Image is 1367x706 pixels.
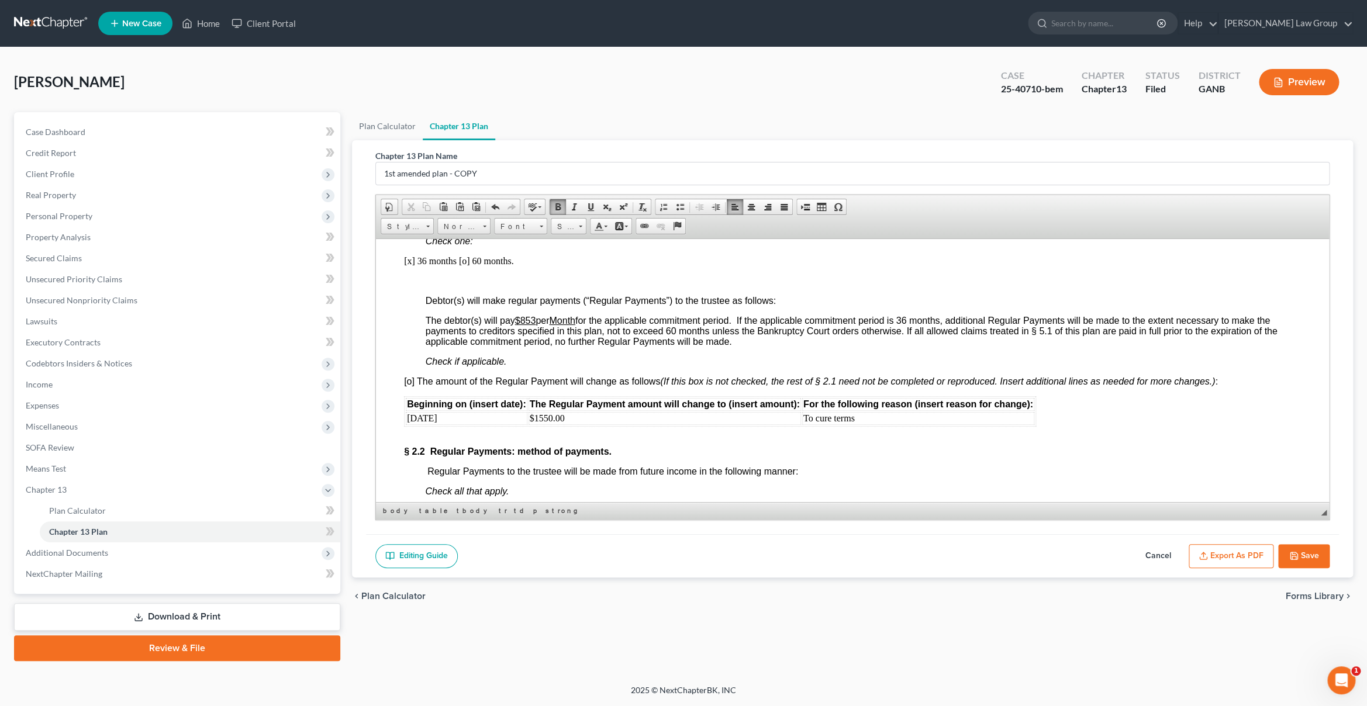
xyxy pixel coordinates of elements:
td: To cure terms [426,173,658,186]
td: [DATE] [30,173,151,186]
span: The debtor(s) will pay per for the applicable commitment period. If the applicable commitment per... [50,77,902,108]
a: SOFA Review [16,437,340,458]
span: Expenses [26,400,59,410]
a: Credit Report [16,143,340,164]
a: Align Left [727,199,743,214]
span: Plan Calculator [49,506,106,515]
a: Unsecured Nonpriority Claims [16,290,340,311]
a: Cut [402,199,419,214]
span: Credit Report [26,148,76,158]
a: Paste as plain text [451,199,468,214]
span: Secured Claims [26,253,82,263]
span: Styles [381,219,422,234]
a: Spell Checker [524,199,545,214]
span: Means Test [26,463,66,473]
span: Miscellaneous [26,421,78,431]
a: Home [176,13,226,34]
a: Size [551,218,586,234]
input: Enter name... [376,162,1330,185]
div: Case [1000,69,1062,82]
div: Chapter [1081,82,1126,96]
button: Save [1278,544,1330,569]
button: Export as PDF [1189,544,1273,569]
a: td element [512,505,530,517]
span: Property Analysis [26,232,91,242]
a: Subscript [599,199,615,214]
a: tr element [496,505,510,517]
a: Center [743,199,760,214]
a: Client Portal [226,13,302,34]
a: Plan Calculator [352,112,423,140]
a: Document Properties [381,199,398,214]
span: New Case [122,19,161,28]
iframe: Intercom live chat [1327,666,1355,694]
i: (If this box is not checked, the rest of § 2.1 need not be completed or reproduced. Insert additi... [284,137,839,147]
a: Download & Print [14,603,340,631]
a: tbody element [454,505,495,517]
p: [x] 36 months [o] 60 months. [28,17,926,27]
a: Secured Claims [16,248,340,269]
a: Executory Contracts [16,332,340,353]
a: Unlink [653,219,669,234]
td: $1550.00 [153,173,425,186]
a: Case Dashboard [16,122,340,143]
span: Executory Contracts [26,337,101,347]
a: Redo [503,199,520,214]
div: Status [1145,69,1179,82]
a: NextChapter Mailing [16,563,340,584]
a: Text Color [591,219,611,234]
a: Decrease Indent [691,199,707,214]
i: chevron_right [1344,591,1353,601]
div: District [1198,69,1240,82]
i: chevron_left [352,591,361,601]
span: Chapter 13 [26,484,67,494]
a: Lawsuits [16,311,340,332]
a: Styles [381,218,434,234]
a: p element [531,505,542,517]
div: Filed [1145,82,1179,96]
span: Chapter 13 Plan [49,527,108,537]
iframe: Rich Text Editor, document-ckeditor [376,239,1330,502]
a: Unsecured Priority Claims [16,269,340,290]
span: For the following reason (insert reason for change): [427,160,657,170]
a: Superscript [615,199,631,214]
em: Check all that apply. [49,247,133,257]
a: Plan Calculator [40,500,340,521]
a: Font [494,218,547,234]
button: Preview [1259,69,1339,95]
a: table element [417,505,453,517]
div: GANB [1198,82,1240,96]
a: Bold [550,199,566,214]
u: Month [173,77,199,86]
a: Italic [566,199,582,214]
span: 13 [1116,83,1126,94]
a: Insert/Remove Numbered List [655,199,672,214]
a: Chapter 13 Plan [423,112,495,140]
span: Real Property [26,190,76,200]
a: Copy [419,199,435,214]
span: NextChapter Mailing [26,569,102,579]
span: Additional Documents [26,548,108,558]
span: Forms Library [1286,591,1344,601]
a: Insert Page Break for Printing [797,199,813,214]
em: Check if applicable. [50,117,131,127]
button: chevron_left Plan Calculator [352,591,426,601]
a: Paste [435,199,451,214]
span: Lawsuits [26,316,57,326]
span: Debtor(s) will make regular payments (“Regular Payments”) to the trustee as follows: [50,57,400,67]
span: Client Profile [26,169,74,179]
div: Chapter [1081,69,1126,82]
span: Regular Payments to the trustee will be made from future income in the following manner: [51,227,422,237]
button: Cancel [1133,544,1184,569]
a: Underline [582,199,599,214]
a: Increase Indent [707,199,724,214]
a: Justify [776,199,792,214]
span: Font [495,219,536,234]
a: Review & File [14,635,340,661]
span: [PERSON_NAME] [14,73,125,90]
span: Unsecured Priority Claims [26,274,122,284]
button: Forms Library chevron_right [1286,591,1353,601]
span: Beginning on (insert date): [31,160,150,170]
a: Chapter 13 Plan [40,521,340,542]
a: [PERSON_NAME] Law Group [1218,13,1352,34]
